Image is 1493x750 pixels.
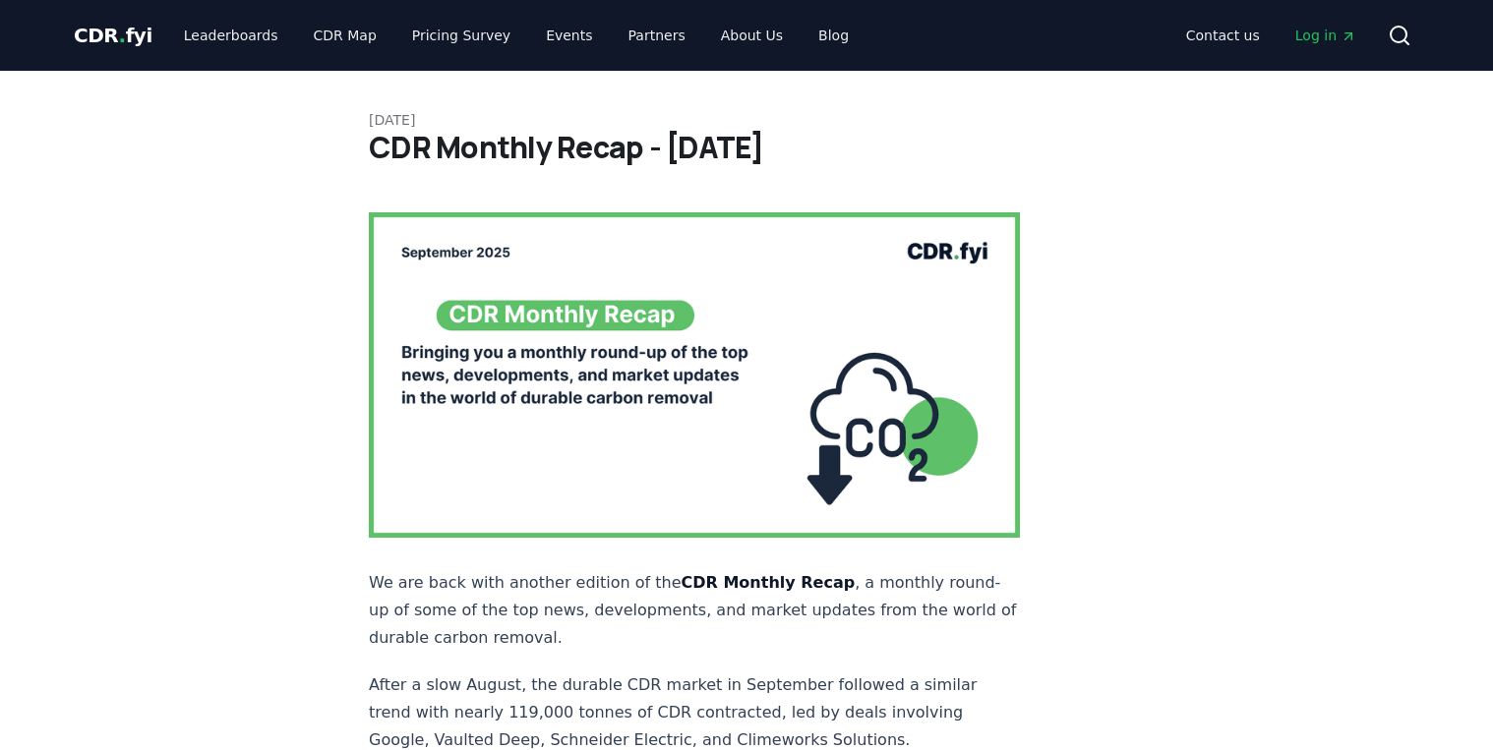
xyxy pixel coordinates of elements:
[803,18,865,53] a: Blog
[168,18,865,53] nav: Main
[1170,18,1372,53] nav: Main
[298,18,392,53] a: CDR Map
[119,24,126,47] span: .
[705,18,799,53] a: About Us
[1280,18,1372,53] a: Log in
[369,130,1124,165] h1: CDR Monthly Recap - [DATE]
[530,18,608,53] a: Events
[396,18,526,53] a: Pricing Survey
[1170,18,1276,53] a: Contact us
[1295,26,1356,45] span: Log in
[369,569,1020,652] p: We are back with another edition of the , a monthly round-up of some of the top news, development...
[682,573,856,592] strong: CDR Monthly Recap
[74,24,152,47] span: CDR fyi
[74,22,152,49] a: CDR.fyi
[613,18,701,53] a: Partners
[168,18,294,53] a: Leaderboards
[369,212,1020,538] img: blog post image
[369,110,1124,130] p: [DATE]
